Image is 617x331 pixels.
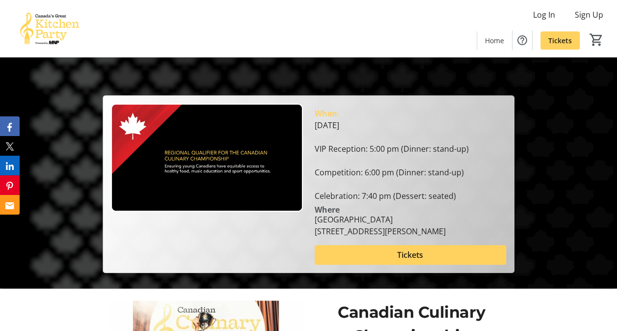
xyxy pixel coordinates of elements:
a: Tickets [540,31,580,50]
span: Tickets [548,35,572,46]
button: Tickets [315,245,506,265]
div: [STREET_ADDRESS][PERSON_NAME] [315,225,446,237]
div: When [315,108,337,119]
div: [DATE] VIP Reception: 5:00 pm (Dinner: stand-up) Competition: 6:00 pm (Dinner: stand-up) Celebrat... [315,119,506,202]
span: Home [485,35,504,46]
img: Campaign CTA Media Photo [111,104,302,211]
span: Sign Up [575,9,603,21]
button: Help [512,30,532,50]
div: [GEOGRAPHIC_DATA] [315,214,446,225]
a: Home [477,31,512,50]
div: Where [315,206,340,214]
button: Cart [588,31,605,49]
button: Log In [525,7,563,23]
button: Sign Up [567,7,611,23]
img: Canada’s Great Kitchen Party's Logo [6,4,93,53]
span: Tickets [397,249,423,261]
span: Log In [533,9,555,21]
